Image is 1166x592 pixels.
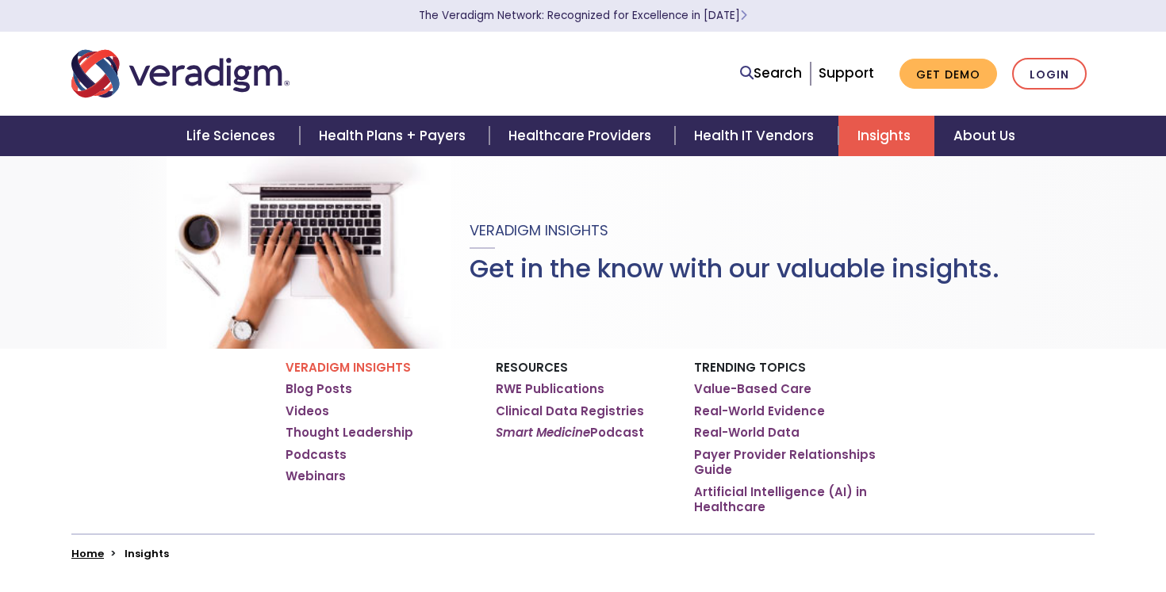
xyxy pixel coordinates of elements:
[934,116,1034,156] a: About Us
[694,484,880,515] a: Artificial Intelligence (AI) in Healthcare
[899,59,997,90] a: Get Demo
[286,425,413,441] a: Thought Leadership
[286,447,347,463] a: Podcasts
[470,254,999,284] h1: Get in the know with our valuable insights.
[71,546,104,561] a: Home
[675,116,838,156] a: Health IT Vendors
[300,116,489,156] a: Health Plans + Payers
[286,468,346,484] a: Webinars
[470,220,608,240] span: Veradigm Insights
[694,403,825,419] a: Real-World Evidence
[167,116,299,156] a: Life Sciences
[496,425,644,441] a: Smart MedicinePodcast
[496,381,604,397] a: RWE Publications
[694,425,800,441] a: Real-World Data
[694,447,880,478] a: Payer Provider Relationships Guide
[286,381,352,397] a: Blog Posts
[496,403,644,419] a: Clinical Data Registries
[819,63,874,82] a: Support
[694,381,811,397] a: Value-Based Care
[489,116,675,156] a: Healthcare Providers
[740,63,802,84] a: Search
[838,116,934,156] a: Insights
[496,424,590,441] em: Smart Medicine
[740,8,747,23] span: Learn More
[286,403,329,419] a: Videos
[71,48,290,100] img: Veradigm logo
[419,8,747,23] a: The Veradigm Network: Recognized for Excellence in [DATE]Learn More
[1012,58,1087,90] a: Login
